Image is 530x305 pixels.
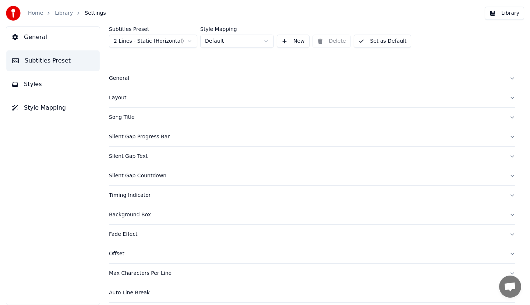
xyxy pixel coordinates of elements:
[6,74,100,95] button: Styles
[109,147,515,166] button: Silent Gap Text
[28,10,43,17] a: Home
[109,270,504,277] div: Max Characters Per Line
[109,205,515,224] button: Background Box
[109,69,515,88] button: General
[109,186,515,205] button: Timing Indicator
[109,153,504,160] div: Silent Gap Text
[24,80,42,89] span: Styles
[109,26,197,32] label: Subtitles Preset
[109,166,515,185] button: Silent Gap Countdown
[109,75,504,82] div: General
[109,250,504,258] div: Offset
[24,33,47,42] span: General
[55,10,73,17] a: Library
[109,211,504,219] div: Background Box
[277,35,310,48] button: New
[109,264,515,283] button: Max Characters Per Line
[6,6,21,21] img: youka
[109,192,504,199] div: Timing Indicator
[24,103,66,112] span: Style Mapping
[6,97,100,118] button: Style Mapping
[109,108,515,127] button: Song Title
[354,35,411,48] button: Set as Default
[109,94,504,102] div: Layout
[485,7,524,20] button: Library
[109,88,515,107] button: Layout
[109,172,504,180] div: Silent Gap Countdown
[25,56,71,65] span: Subtitles Preset
[109,289,504,297] div: Auto Line Break
[6,27,100,47] button: General
[6,50,100,71] button: Subtitles Preset
[109,133,504,141] div: Silent Gap Progress Bar
[499,276,521,298] div: Open chat
[109,127,515,146] button: Silent Gap Progress Bar
[200,26,274,32] label: Style Mapping
[109,244,515,263] button: Offset
[85,10,106,17] span: Settings
[109,231,504,238] div: Fade Effect
[109,283,515,302] button: Auto Line Break
[109,114,504,121] div: Song Title
[109,225,515,244] button: Fade Effect
[28,10,106,17] nav: breadcrumb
